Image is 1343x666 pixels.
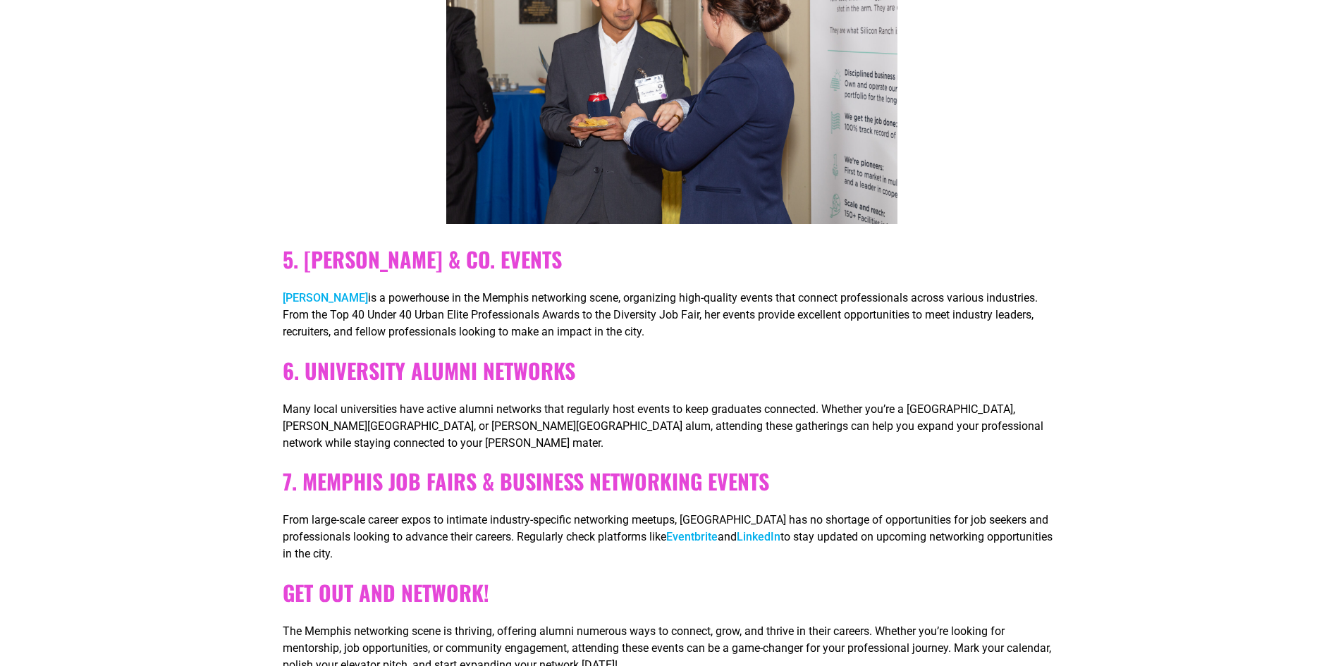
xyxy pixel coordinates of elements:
[283,291,1038,338] span: is a powerhouse in the Memphis networking scene, organizing high-quality events that connect prof...
[283,291,368,304] a: [PERSON_NAME]
[737,530,780,543] a: LinkedIn
[283,576,489,608] b: Get Out and Network!
[283,402,1043,450] span: Many local universities have active alumni networks that regularly host events to keep graduates ...
[283,354,575,386] b: 6. University Alumni Networks
[283,513,1053,560] span: From large-scale career expos to intimate industry-specific networking meetups, [GEOGRAPHIC_DATA]...
[283,465,769,497] b: 7. Memphis Job Fairs & Business Networking Events
[283,243,562,275] b: 5. [PERSON_NAME] & Co. Events
[666,530,718,543] a: Eventbrite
